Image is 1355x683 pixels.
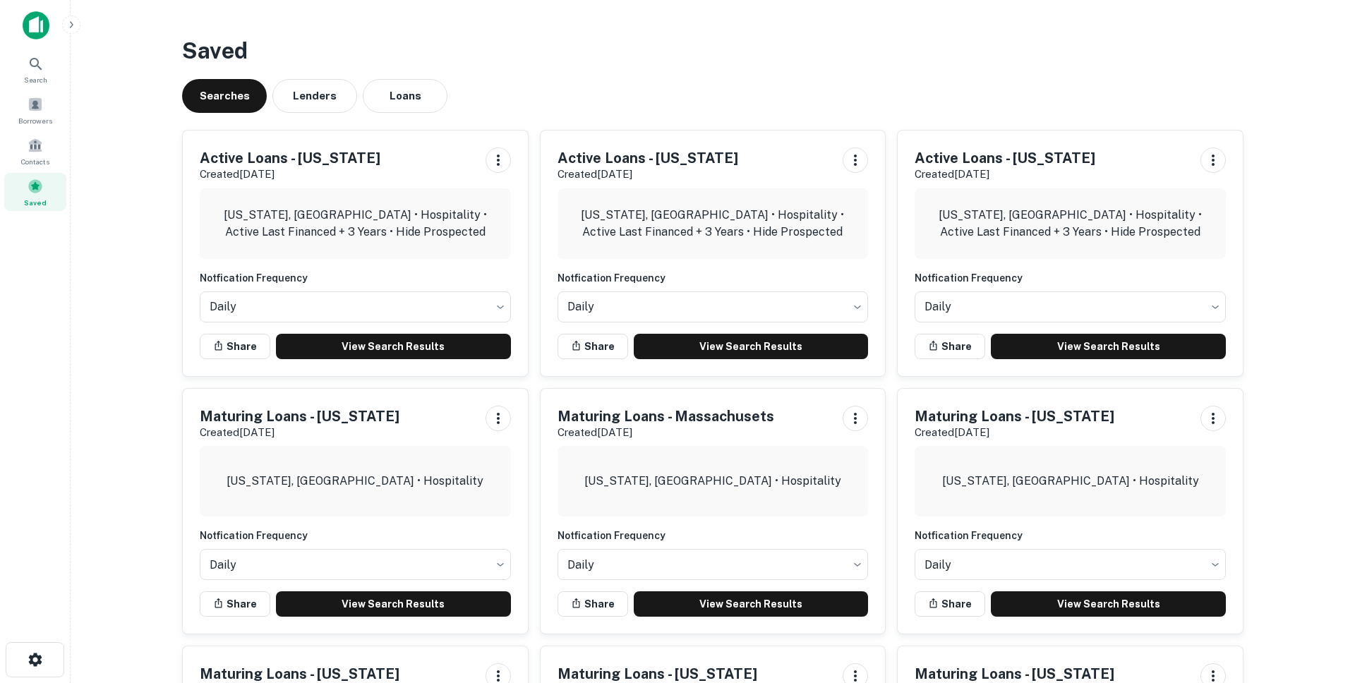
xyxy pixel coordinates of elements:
button: Share [915,334,985,359]
h5: Active Loans - [US_STATE] [915,147,1095,169]
h3: Saved [182,34,1243,68]
button: Share [558,334,628,359]
span: Borrowers [18,115,52,126]
button: Share [200,334,270,359]
a: View Search Results [991,591,1226,617]
span: Contacts [21,156,49,167]
h5: Maturing Loans - [US_STATE] [915,406,1114,427]
p: Created [DATE] [200,166,380,183]
h5: Maturing Loans - Massachusets [558,406,774,427]
p: Created [DATE] [558,166,738,183]
img: capitalize-icon.png [23,11,49,40]
h6: Notfication Frequency [915,528,1226,543]
div: Without label [200,545,511,584]
span: Saved [24,197,47,208]
p: Created [DATE] [915,424,1114,441]
a: View Search Results [276,591,511,617]
h6: Notfication Frequency [200,270,511,286]
button: Share [558,591,628,617]
button: Loans [363,79,447,113]
h6: Notfication Frequency [915,270,1226,286]
p: [US_STATE], [GEOGRAPHIC_DATA] • Hospitality • Active Last Financed + 3 Years • Hide Prospected [569,207,857,241]
p: [US_STATE], [GEOGRAPHIC_DATA] • Hospitality [942,473,1199,490]
a: View Search Results [634,591,869,617]
div: Without label [558,545,869,584]
h5: Active Loans - [US_STATE] [200,147,380,169]
p: Created [DATE] [915,166,1095,183]
h6: Notfication Frequency [200,528,511,543]
a: View Search Results [634,334,869,359]
button: Lenders [272,79,357,113]
a: View Search Results [276,334,511,359]
div: Without label [915,545,1226,584]
p: Created [DATE] [200,424,399,441]
p: Created [DATE] [558,424,774,441]
p: [US_STATE], [GEOGRAPHIC_DATA] • Hospitality [584,473,841,490]
button: Searches [182,79,267,113]
h5: Maturing Loans - [US_STATE] [200,406,399,427]
button: Share [200,591,270,617]
a: Contacts [4,132,66,170]
div: Without label [200,287,511,327]
div: Without label [915,287,1226,327]
h6: Notfication Frequency [558,270,869,286]
a: Search [4,50,66,88]
h6: Notfication Frequency [558,528,869,543]
p: [US_STATE], [GEOGRAPHIC_DATA] • Hospitality • Active Last Financed + 3 Years • Hide Prospected [926,207,1215,241]
h5: Active Loans - [US_STATE] [558,147,738,169]
p: [US_STATE], [GEOGRAPHIC_DATA] • Hospitality [227,473,483,490]
p: [US_STATE], [GEOGRAPHIC_DATA] • Hospitality • Active Last Financed + 3 Years • Hide Prospected [211,207,500,241]
a: Saved [4,173,66,211]
span: Search [24,74,47,85]
a: View Search Results [991,334,1226,359]
a: Borrowers [4,91,66,129]
button: Share [915,591,985,617]
div: Without label [558,287,869,327]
